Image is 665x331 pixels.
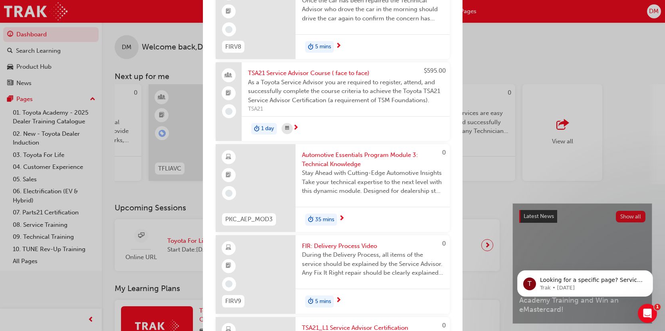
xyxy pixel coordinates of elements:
span: duration-icon [308,42,314,52]
span: 1 day [261,124,274,133]
iframe: Intercom notifications message [505,254,665,309]
span: learningRecordVerb_NONE-icon [225,26,232,33]
span: next-icon [339,215,345,222]
span: next-icon [293,125,299,132]
a: 0FIRV9FIR: Delivery Process VideoDuring the Delivery Process, all items of the service should be ... [216,235,450,314]
span: During the Delivery Process, all items of the service should be explained by the Service Advisor.... [302,250,443,277]
span: next-icon [335,297,341,304]
span: booktick-icon [226,261,231,271]
span: TSA21 Service Advisor Course ( face to face) [248,69,443,78]
span: duration-icon [308,214,314,225]
a: $595.00TSA21 Service Advisor Course ( face to face)As a Toyota Service Advisor you are required t... [216,62,450,141]
span: 35 mins [315,215,334,224]
span: duration-icon [254,124,260,134]
span: booktick-icon [226,170,231,180]
span: learningResourceType_ELEARNING-icon [226,243,231,253]
span: PKC_AEP_MOD3 [225,215,273,224]
span: 0 [442,322,446,329]
span: learningRecordVerb_NONE-icon [225,280,232,287]
span: 0 [442,149,446,156]
span: 0 [442,240,446,247]
span: TSA21 [248,105,443,114]
span: FIRV9 [225,297,241,306]
iframe: Intercom live chat [638,304,657,323]
span: booktick-icon [226,88,231,99]
span: FIRV8 [225,42,241,52]
span: 1 [654,304,661,310]
a: 0PKC_AEP_MOD3Automotive Essentials Program Module 3: Technical KnowledgeStay Ahead with Cutting-E... [216,144,450,232]
span: booktick-icon [226,6,231,17]
span: Stay Ahead with Cutting-Edge Automotive Insights Take your technical expertise to the next level ... [302,168,443,196]
span: Automotive Essentials Program Module 3: Technical Knowledge [302,151,443,168]
span: $595.00 [424,67,446,74]
span: people-icon [226,70,231,81]
span: 5 mins [315,297,331,306]
span: FIR: Delivery Process Video [302,242,443,251]
span: 5 mins [315,42,331,52]
span: As a Toyota Service Advisor you are required to register, attend, and successfully complete the c... [248,78,443,105]
span: learningResourceType_ELEARNING-icon [226,152,231,163]
span: calendar-icon [285,123,289,133]
span: duration-icon [308,296,314,307]
span: learningRecordVerb_NONE-icon [225,108,232,115]
span: next-icon [335,43,341,50]
span: learningRecordVerb_NONE-icon [225,190,232,197]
